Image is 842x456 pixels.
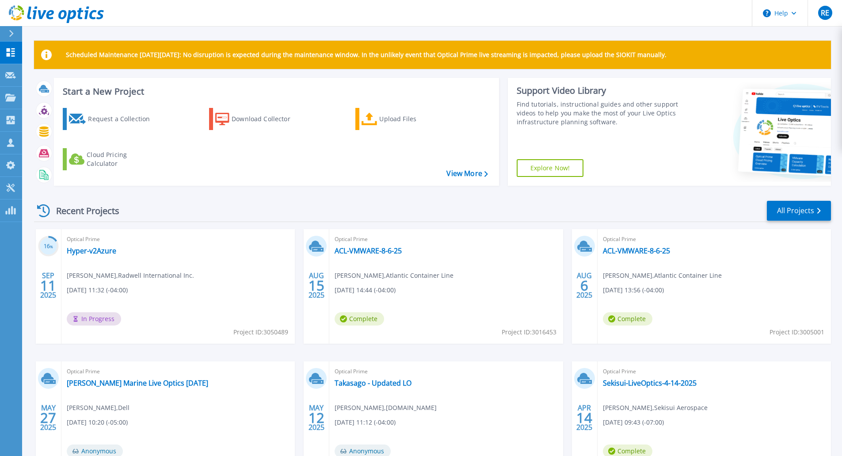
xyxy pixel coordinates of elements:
a: Request a Collection [63,108,161,130]
a: Explore Now! [517,159,584,177]
span: [PERSON_NAME] , [DOMAIN_NAME] [335,403,437,413]
a: Takasago - Updated LO [335,379,411,387]
span: [PERSON_NAME] , Atlantic Container Line [603,271,722,280]
span: Complete [335,312,384,326]
span: Complete [603,312,652,326]
span: [PERSON_NAME] , Dell [67,403,130,413]
a: View More [446,169,488,178]
span: Optical Prime [603,367,826,376]
span: Optical Prime [603,234,826,244]
div: APR 2025 [576,402,593,434]
span: Optical Prime [335,367,557,376]
span: Project ID: 3016453 [502,327,556,337]
span: % [50,244,53,249]
div: AUG 2025 [576,269,593,302]
div: MAY 2025 [308,402,325,434]
p: Scheduled Maintenance [DATE][DATE]: No disruption is expected during the maintenance window. In t... [66,51,667,58]
div: Download Collector [232,110,302,128]
span: Optical Prime [335,234,557,244]
span: [PERSON_NAME] , Atlantic Container Line [335,271,453,280]
div: MAY 2025 [40,402,57,434]
div: Recent Projects [34,200,131,222]
span: [DATE] 11:32 (-04:00) [67,285,128,295]
div: Request a Collection [88,110,159,128]
div: Support Video Library [517,85,682,96]
span: RE [821,9,829,16]
a: ACL-VMWARE-8-6-25 [603,246,670,255]
div: AUG 2025 [308,269,325,302]
a: All Projects [767,201,831,221]
a: Cloud Pricing Calculator [63,148,161,170]
div: Upload Files [379,110,450,128]
a: [PERSON_NAME] Marine Live Optics [DATE] [67,379,208,387]
a: Hyper-v2Azure [67,246,116,255]
span: [DATE] 14:44 (-04:00) [335,285,396,295]
span: 6 [580,282,588,289]
a: ACL-VMWARE-8-6-25 [335,246,402,255]
span: Optical Prime [67,234,290,244]
span: 15 [309,282,324,289]
span: 11 [40,282,56,289]
span: [DATE] 09:43 (-07:00) [603,418,664,427]
a: Download Collector [209,108,308,130]
span: [DATE] 10:20 (-05:00) [67,418,128,427]
span: 14 [576,414,592,422]
a: Sekisui-LiveOptics-4-14-2025 [603,379,697,387]
span: [PERSON_NAME] , Radwell International Inc. [67,271,194,280]
span: Project ID: 3050489 [233,327,288,337]
a: Upload Files [355,108,454,130]
span: [DATE] 13:56 (-04:00) [603,285,664,295]
span: In Progress [67,312,121,326]
h3: Start a New Project [63,87,488,96]
div: Cloud Pricing Calculator [87,150,157,168]
h3: 16 [38,241,59,252]
span: 12 [309,414,324,422]
span: [DATE] 11:12 (-04:00) [335,418,396,427]
span: [PERSON_NAME] , Sekisui Aerospace [603,403,708,413]
div: SEP 2025 [40,269,57,302]
span: Optical Prime [67,367,290,376]
span: 27 [40,414,56,422]
div: Find tutorials, instructional guides and other support videos to help you make the most of your L... [517,100,682,126]
span: Project ID: 3005001 [770,327,824,337]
